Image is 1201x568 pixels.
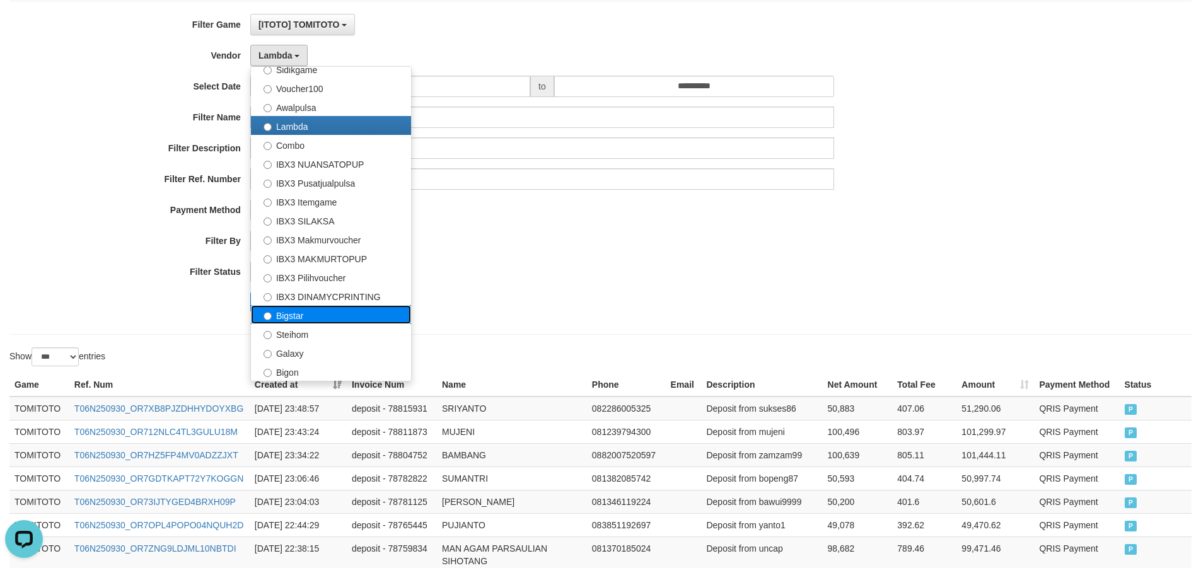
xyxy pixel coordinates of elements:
[264,85,272,93] input: Voucher100
[264,142,272,150] input: Combo
[251,248,411,267] label: IBX3 MAKMURTOPUP
[74,473,243,484] a: T06N250930_OR7GDTKAPT72Y7KOGGN
[251,229,411,248] label: IBX3 Makmurvoucher
[666,373,702,397] th: Email
[347,443,437,467] td: deposit - 78804752
[9,420,69,443] td: TOMITOTO
[347,397,437,420] td: deposit - 78815931
[264,236,272,245] input: IBX3 Makmurvoucher
[587,397,666,420] td: 082286005325
[823,513,893,536] td: 49,078
[892,490,956,513] td: 401.6
[251,154,411,173] label: IBX3 NUANSATOPUP
[347,373,437,397] th: Invoice Num
[250,45,308,66] button: Lambda
[251,135,411,154] label: Combo
[1034,443,1119,467] td: QRIS Payment
[892,467,956,490] td: 404.74
[587,420,666,443] td: 081239794300
[1034,513,1119,536] td: QRIS Payment
[701,373,822,397] th: Description
[1034,420,1119,443] td: QRIS Payment
[587,373,666,397] th: Phone
[347,420,437,443] td: deposit - 78811873
[69,373,250,397] th: Ref. Num
[1125,451,1137,461] span: PAID
[74,543,236,554] a: T06N250930_OR7ZNG9LDJML10NBTDI
[892,420,956,443] td: 803.97
[1125,404,1137,415] span: PAID
[251,362,411,381] label: Bigon
[437,513,587,536] td: PUJIANTO
[251,116,411,135] label: Lambda
[251,192,411,211] label: IBX3 Itemgame
[1125,544,1137,555] span: PAID
[251,59,411,78] label: Sidikgame
[9,467,69,490] td: TOMITOTO
[956,443,1034,467] td: 101,444.11
[32,347,79,366] select: Showentries
[701,420,822,443] td: Deposit from mujeni
[251,267,411,286] label: IBX3 Pilihvoucher
[956,490,1034,513] td: 50,601.6
[347,467,437,490] td: deposit - 78782822
[823,490,893,513] td: 50,200
[701,397,822,420] td: Deposit from sukses86
[264,217,272,226] input: IBX3 SILAKSA
[1034,490,1119,513] td: QRIS Payment
[437,397,587,420] td: SRIYANTO
[347,513,437,536] td: deposit - 78765445
[701,443,822,467] td: Deposit from zamzam99
[251,305,411,324] label: Bigstar
[9,397,69,420] td: TOMITOTO
[74,520,243,530] a: T06N250930_OR7OPL4POPO04NQUH2D
[251,286,411,305] label: IBX3 DINAMYCPRINTING
[250,490,347,513] td: [DATE] 23:04:03
[5,5,43,43] button: Open LiveChat chat widget
[530,76,554,97] span: to
[250,373,347,397] th: Created at: activate to sort column ascending
[9,513,69,536] td: TOMITOTO
[74,497,236,507] a: T06N250930_OR73IJTYGED4BRXH09P
[701,513,822,536] td: Deposit from yanto1
[250,513,347,536] td: [DATE] 22:44:29
[1125,497,1137,508] span: PAID
[74,403,243,414] a: T06N250930_OR7XB8PJZDHHYDOYXBG
[264,255,272,264] input: IBX3 MAKMURTOPUP
[74,427,238,437] a: T06N250930_OR712NLC4TL3GULU18M
[264,180,272,188] input: IBX3 Pusatjualpulsa
[250,14,356,35] button: [ITOTO] TOMITOTO
[264,123,272,131] input: Lambda
[250,420,347,443] td: [DATE] 23:43:24
[437,467,587,490] td: SUMANTRI
[587,513,666,536] td: 083851192697
[9,443,69,467] td: TOMITOTO
[1034,467,1119,490] td: QRIS Payment
[9,490,69,513] td: TOMITOTO
[587,443,666,467] td: 0882007520597
[701,490,822,513] td: Deposit from bawui9999
[1125,427,1137,438] span: PAID
[264,350,272,358] input: Galaxy
[823,420,893,443] td: 100,496
[823,443,893,467] td: 100,639
[437,443,587,467] td: BAMBANG
[264,66,272,74] input: Sidikgame
[892,513,956,536] td: 392.62
[347,490,437,513] td: deposit - 78781125
[587,490,666,513] td: 081346119224
[251,343,411,362] label: Galaxy
[892,397,956,420] td: 407.06
[892,373,956,397] th: Total Fee
[701,467,822,490] td: Deposit from bopeng87
[264,161,272,169] input: IBX3 NUANSATOPUP
[1034,373,1119,397] th: Payment Method
[1120,373,1192,397] th: Status
[264,104,272,112] input: Awalpulsa
[823,373,893,397] th: Net Amount
[264,199,272,207] input: IBX3 Itemgame
[251,78,411,97] label: Voucher100
[264,331,272,339] input: Steihom
[264,274,272,282] input: IBX3 Pilihvoucher
[250,443,347,467] td: [DATE] 23:34:22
